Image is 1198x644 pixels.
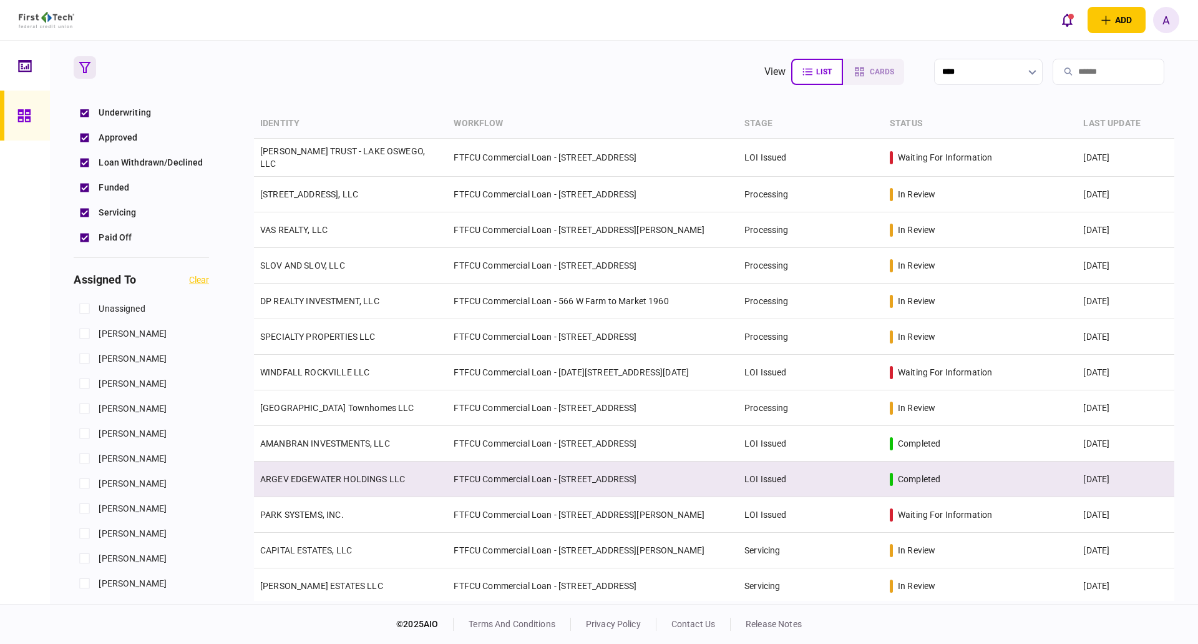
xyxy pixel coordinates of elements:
span: [PERSON_NAME] [99,527,167,540]
td: [DATE] [1077,462,1174,497]
td: Processing [738,177,884,212]
span: Approved [99,131,137,144]
a: PARK SYSTEMS, INC. [260,510,344,520]
span: [PERSON_NAME] [99,477,167,490]
a: terms and conditions [469,619,555,629]
div: waiting for information [898,508,992,521]
td: [DATE] [1077,284,1174,319]
td: [DATE] [1077,390,1174,426]
td: [DATE] [1077,426,1174,462]
a: DP REALTY INVESTMENT, LLC [260,296,379,306]
td: FTFCU Commercial Loan - [STREET_ADDRESS] [447,390,738,426]
th: stage [738,109,884,139]
td: LOI Issued [738,497,884,533]
a: release notes [746,619,802,629]
button: clear [189,275,209,285]
td: FTFCU Commercial Loan - [STREET_ADDRESS] [447,177,738,212]
span: [PERSON_NAME] [99,352,167,365]
span: [PERSON_NAME] [99,327,167,340]
td: [DATE] [1077,533,1174,568]
div: in review [898,295,935,307]
td: LOI Issued [738,462,884,497]
td: Processing [738,212,884,248]
span: Paid Off [99,231,132,244]
span: [PERSON_NAME] [99,577,167,590]
div: in review [898,259,935,272]
img: client company logo [19,12,74,28]
td: FTFCU Commercial Loan - [STREET_ADDRESS] [447,568,738,604]
span: cards [870,67,894,76]
td: FTFCU Commercial Loan - [STREET_ADDRESS] [447,248,738,284]
td: FTFCU Commercial Loan - [STREET_ADDRESS][PERSON_NAME] [447,533,738,568]
button: cards [843,59,904,85]
td: [DATE] [1077,177,1174,212]
td: Servicing [738,568,884,604]
td: LOI Issued [738,426,884,462]
td: FTFCU Commercial Loan - [STREET_ADDRESS] [447,139,738,177]
span: Servicing [99,206,136,219]
td: [DATE] [1077,212,1174,248]
a: [PERSON_NAME] ESTATES LLC [260,581,383,591]
span: [PERSON_NAME] [99,502,167,515]
td: LOI Issued [738,139,884,177]
td: [DATE] [1077,319,1174,355]
td: Processing [738,319,884,355]
a: [PERSON_NAME] TRUST - LAKE OSWEGO, LLC [260,146,425,169]
th: last update [1077,109,1174,139]
td: FTFCU Commercial Loan - 566 W Farm to Market 1960 [447,284,738,319]
a: ARGEV EDGEWATER HOLDINGS LLC [260,474,405,484]
div: in review [898,188,935,201]
div: waiting for information [898,151,992,164]
a: privacy policy [586,619,641,629]
a: SPECIALTY PROPERTIES LLC [260,332,376,342]
span: [PERSON_NAME] [99,427,167,440]
div: waiting for information [898,366,992,379]
span: unassigned [99,302,145,315]
div: in review [898,544,935,557]
a: AMANBRAN INVESTMENTS, LLC [260,438,390,448]
div: in review [898,224,935,236]
h3: assigned to [74,274,135,285]
button: open notifications list [1054,7,1080,33]
a: CAPITAL ESTATES, LLC [260,545,352,555]
th: status [884,109,1077,139]
div: © 2025 AIO [396,618,454,631]
div: in review [898,580,935,592]
td: [DATE] [1077,497,1174,533]
div: completed [898,473,940,485]
td: Processing [738,248,884,284]
td: [DATE] [1077,248,1174,284]
td: FTFCU Commercial Loan - [STREET_ADDRESS] [447,319,738,355]
div: completed [898,437,940,450]
td: [DATE] [1077,355,1174,390]
a: VAS REALTY, LLC [260,225,328,235]
a: [STREET_ADDRESS], LLC [260,189,358,199]
td: [DATE] [1077,568,1174,604]
td: FTFCU Commercial Loan - [DATE][STREET_ADDRESS][DATE] [447,355,738,390]
td: Processing [738,284,884,319]
td: [DATE] [1077,139,1174,177]
span: Underwriting [99,106,151,119]
td: FTFCU Commercial Loan - [STREET_ADDRESS] [447,462,738,497]
td: Processing [738,390,884,426]
span: list [816,67,832,76]
td: FTFCU Commercial Loan - [STREET_ADDRESS][PERSON_NAME] [447,497,738,533]
button: A [1153,7,1179,33]
button: list [791,59,843,85]
a: [GEOGRAPHIC_DATA] Townhomes LLC [260,403,414,413]
span: Loan Withdrawn/Declined [99,156,203,169]
div: in review [898,402,935,414]
span: Funded [99,181,129,194]
span: [PERSON_NAME] [99,377,167,390]
span: [PERSON_NAME] [99,552,167,565]
a: WINDFALL ROCKVILLE LLC [260,367,369,377]
th: identity [254,109,447,139]
span: [PERSON_NAME] [99,402,167,415]
span: [PERSON_NAME] [99,452,167,465]
div: view [764,64,786,79]
th: workflow [447,109,738,139]
a: contact us [671,619,715,629]
td: LOI Issued [738,355,884,390]
div: in review [898,330,935,343]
